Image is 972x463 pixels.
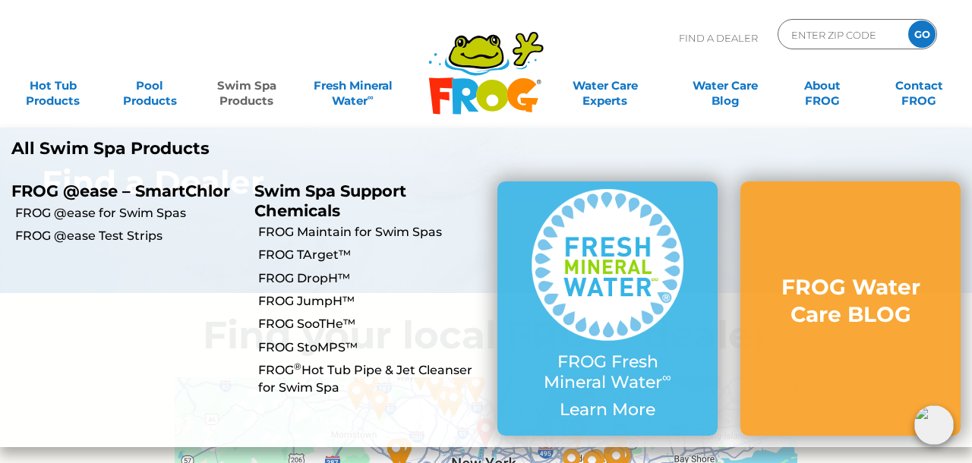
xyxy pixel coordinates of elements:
[254,181,406,219] a: Swim Spa Support Chemicals
[258,224,486,241] a: FROG Maintain for Swim Spas
[771,273,930,329] h3: FROG Water Care BLOG
[528,400,687,420] p: Learn More
[11,139,475,159] a: All Swim Spa Products
[11,181,232,200] p: FROG @ease – SmartChlor
[914,405,954,445] img: openIcon
[528,189,687,427] a: FROG Fresh Mineral Water∞ Learn More
[662,370,671,385] sup: ∞
[790,24,892,46] input: Zip Code Form
[771,273,930,344] a: FROG Water Care BLOG
[258,316,486,332] a: FROG SooTHe™
[209,71,284,101] a: Swim SpaProducts
[294,361,301,372] sup: ®
[15,71,90,101] a: Hot TubProducts
[15,205,243,222] a: FROG @ease for Swim Spas
[258,362,486,396] a: FROG®Hot Tub Pipe & Jet Cleanser for Swim Spa
[679,19,758,57] p: Find A Dealer
[544,71,666,101] a: Water CareExperts
[112,71,188,101] a: PoolProducts
[15,228,243,244] a: FROG @ease Test Strips
[258,270,486,287] a: FROG DropH™
[882,71,957,101] a: ContactFROG
[258,293,486,310] a: FROG JumpH™
[258,247,486,263] a: FROG TArget™
[258,339,486,356] a: FROG StoMPS™
[368,92,374,102] sup: ∞
[306,71,400,101] a: Fresh MineralWater∞
[688,71,763,101] a: Water CareBlog
[908,20,936,48] input: GO
[528,352,687,392] p: FROG Fresh Mineral Water
[784,71,860,101] a: AboutFROG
